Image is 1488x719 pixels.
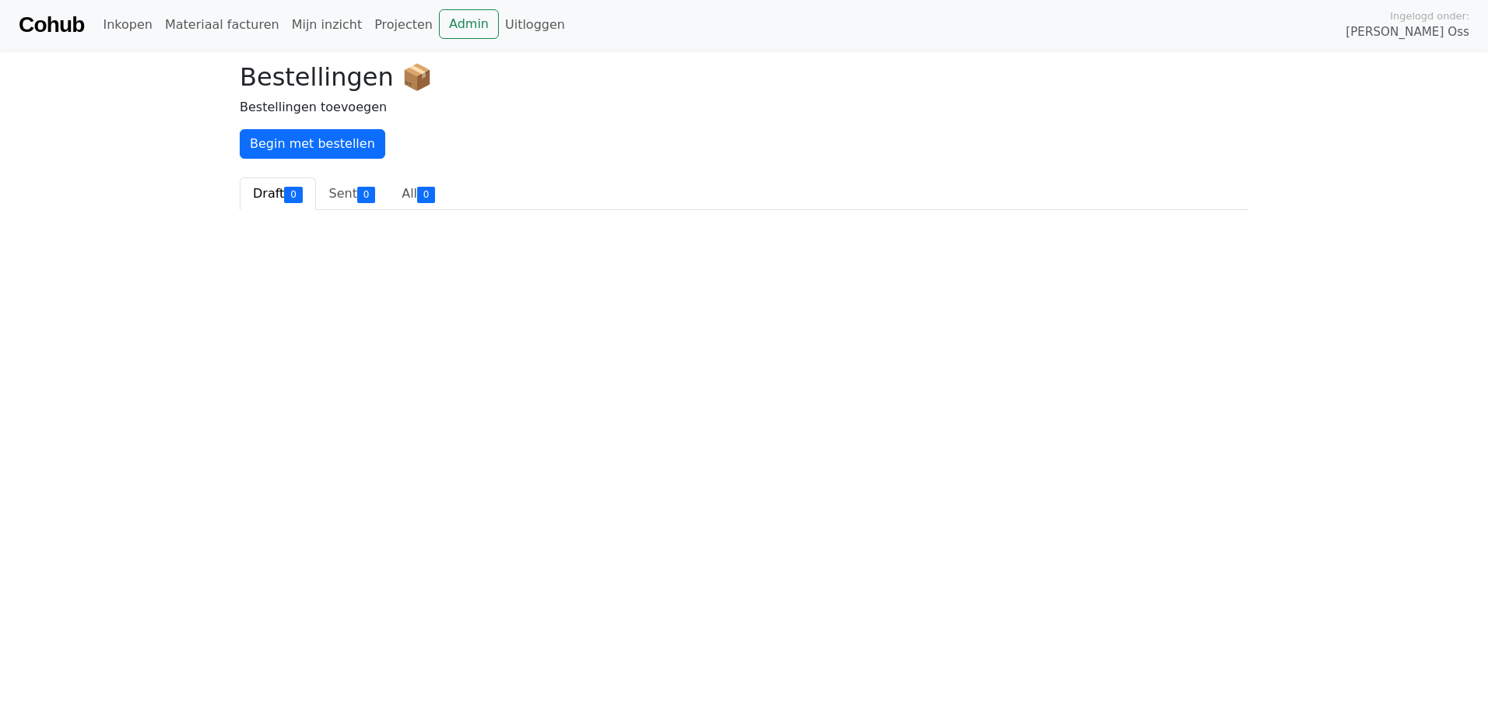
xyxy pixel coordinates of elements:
div: 0 [357,187,375,202]
span: Ingelogd onder: [1390,9,1469,23]
a: Projecten [368,9,439,40]
a: All0 [388,177,448,210]
a: Mijn inzicht [286,9,369,40]
a: Begin met bestellen [240,129,385,159]
a: Draft0 [240,177,316,210]
h2: Bestellingen 📦 [240,62,1248,92]
p: Bestellingen toevoegen [240,98,1248,117]
a: Admin [439,9,499,39]
a: Uitloggen [499,9,571,40]
a: Sent0 [316,177,389,210]
div: 0 [284,187,302,202]
a: Cohub [19,6,84,44]
a: Materiaal facturen [159,9,286,40]
span: [PERSON_NAME] Oss [1346,23,1469,41]
div: 0 [417,187,435,202]
a: Inkopen [97,9,158,40]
